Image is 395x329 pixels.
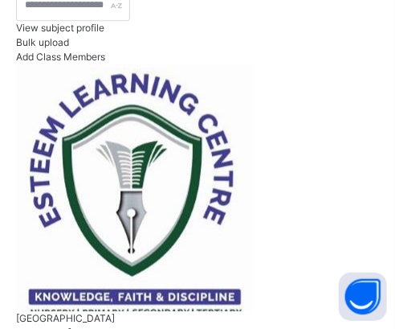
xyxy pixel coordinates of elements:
span: View subject profile [16,22,104,34]
img: esteemwuse.png [16,64,255,311]
span: Bulk upload [16,36,69,48]
span: [GEOGRAPHIC_DATA] [16,312,115,324]
span: Add Class Members [16,51,105,63]
button: Open asap [339,273,387,321]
